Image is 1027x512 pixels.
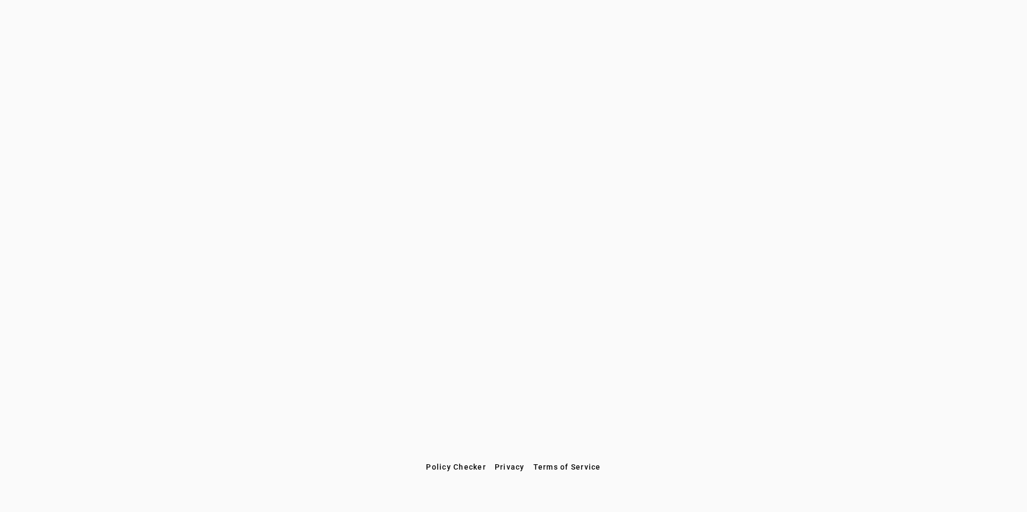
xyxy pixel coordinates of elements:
span: Policy Checker [426,463,486,471]
button: Privacy [490,457,529,477]
span: Terms of Service [533,463,601,471]
button: Terms of Service [529,457,605,477]
span: Privacy [495,463,525,471]
button: Policy Checker [422,457,490,477]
